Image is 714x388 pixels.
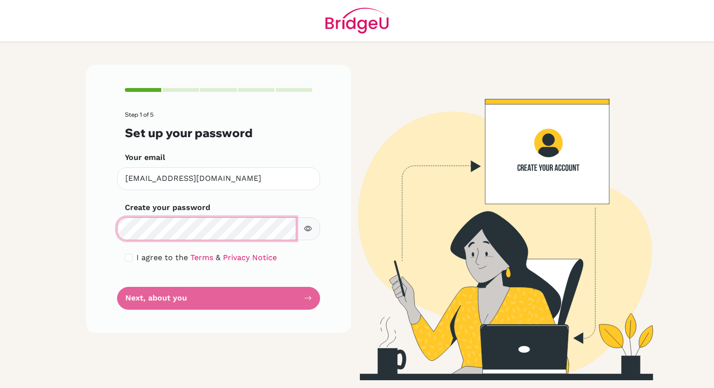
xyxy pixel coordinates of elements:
a: Privacy Notice [223,253,277,262]
input: Insert your email* [117,167,320,190]
h3: Set up your password [125,126,312,140]
span: I agree to the [136,253,188,262]
span: Step 1 of 5 [125,111,153,118]
a: Terms [190,253,213,262]
label: Create your password [125,202,210,213]
label: Your email [125,152,165,163]
span: & [216,253,221,262]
